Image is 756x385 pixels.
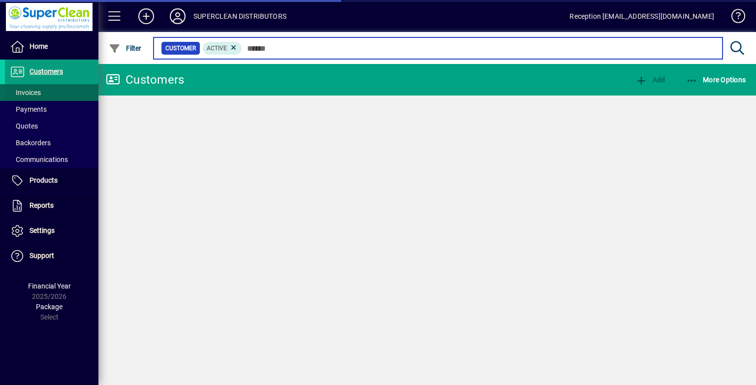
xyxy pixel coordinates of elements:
[10,156,68,163] span: Communications
[162,7,193,25] button: Profile
[5,134,98,151] a: Backorders
[30,252,54,259] span: Support
[165,43,196,53] span: Customer
[106,39,144,57] button: Filter
[569,8,714,24] div: Reception [EMAIL_ADDRESS][DOMAIN_NAME]
[207,45,227,52] span: Active
[10,89,41,96] span: Invoices
[10,105,47,113] span: Payments
[30,176,58,184] span: Products
[30,201,54,209] span: Reports
[130,7,162,25] button: Add
[109,44,142,52] span: Filter
[5,219,98,243] a: Settings
[193,8,286,24] div: SUPERCLEAN DISTRIBUTORS
[106,72,184,88] div: Customers
[5,151,98,168] a: Communications
[203,42,242,55] mat-chip: Activation Status: Active
[10,139,51,147] span: Backorders
[30,67,63,75] span: Customers
[5,84,98,101] a: Invoices
[635,76,665,84] span: Add
[5,34,98,59] a: Home
[684,71,749,89] button: More Options
[5,168,98,193] a: Products
[5,101,98,118] a: Payments
[686,76,746,84] span: More Options
[5,244,98,268] a: Support
[30,42,48,50] span: Home
[5,193,98,218] a: Reports
[10,122,38,130] span: Quotes
[28,282,71,290] span: Financial Year
[36,303,63,311] span: Package
[30,226,55,234] span: Settings
[5,118,98,134] a: Quotes
[633,71,667,89] button: Add
[724,2,744,34] a: Knowledge Base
